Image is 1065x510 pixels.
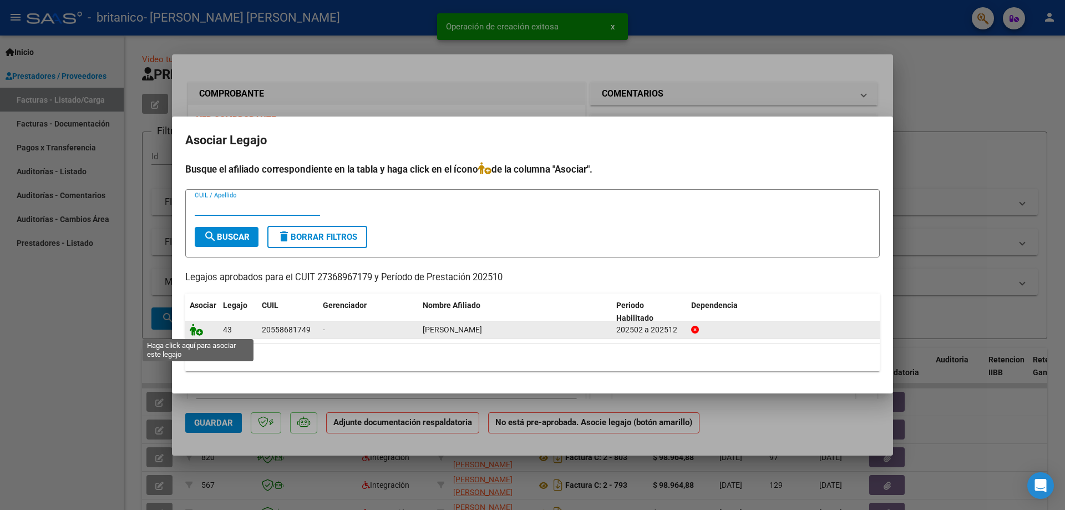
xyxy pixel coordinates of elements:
span: Gerenciador [323,301,367,310]
div: 202502 a 202512 [616,324,682,336]
datatable-header-cell: CUIL [257,294,318,330]
span: - [323,325,325,334]
mat-icon: search [204,230,217,243]
datatable-header-cell: Asociar [185,294,219,330]
span: Periodo Habilitado [616,301,653,322]
span: CUIL [262,301,278,310]
span: RODRIGUEZ BENJAMIN EMANUEL [423,325,482,334]
datatable-header-cell: Gerenciador [318,294,418,330]
datatable-header-cell: Periodo Habilitado [612,294,687,330]
div: Open Intercom Messenger [1027,472,1054,499]
span: Asociar [190,301,216,310]
span: Buscar [204,232,250,242]
datatable-header-cell: Dependencia [687,294,880,330]
span: Borrar Filtros [277,232,357,242]
button: Borrar Filtros [267,226,367,248]
button: Buscar [195,227,258,247]
h4: Busque el afiliado correspondiente en la tabla y haga click en el ícono de la columna "Asociar". [185,162,880,176]
h2: Asociar Legajo [185,130,880,151]
span: Dependencia [691,301,738,310]
datatable-header-cell: Legajo [219,294,257,330]
mat-icon: delete [277,230,291,243]
datatable-header-cell: Nombre Afiliado [418,294,612,330]
span: 43 [223,325,232,334]
div: 20558681749 [262,324,311,336]
span: Nombre Afiliado [423,301,480,310]
span: Legajo [223,301,247,310]
div: 1 registros [185,344,880,371]
p: Legajos aprobados para el CUIT 27368967179 y Período de Prestación 202510 [185,271,880,285]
